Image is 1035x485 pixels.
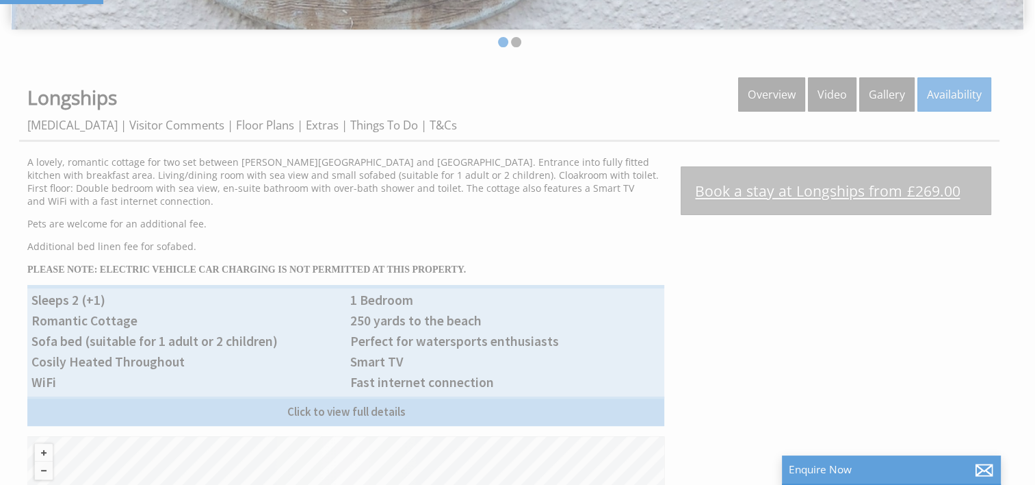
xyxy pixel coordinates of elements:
a: Things To Do [350,117,418,133]
b: . [464,264,467,275]
p: Enquire Now [789,462,994,477]
a: Extras [306,117,339,133]
a: Video [808,77,856,112]
a: Floor Plans [236,117,294,133]
li: Sofa bed (suitable for 1 adult or 2 children) [27,331,346,351]
button: Zoom out [35,462,53,480]
a: Visitor Comments [129,117,224,133]
li: Smart TV [346,351,665,372]
li: Fast internet connection [346,372,665,393]
li: Cosily Heated Throughout [27,351,346,372]
li: 250 yards to the beach [346,310,665,331]
p: A lovely, romantic cottage for two set between [PERSON_NAME][GEOGRAPHIC_DATA] and [GEOGRAPHIC_DAT... [27,156,664,208]
a: T&Cs [430,117,457,133]
a: Click to view full details [27,397,664,426]
b: PLEASE NOTE: ELECTRIC VEHICLE CAR CHARGING IS NOT PERMITTED AT THIS PROPERTY [27,264,464,275]
p: Pets are welcome for an additional fee. [27,217,664,230]
a: [MEDICAL_DATA] [27,117,118,133]
li: Perfect for watersports enthusiasts [346,331,665,351]
a: Availability [917,77,991,112]
p: Additional bed linen fee for sofabed. [27,240,664,253]
li: WiFi [27,372,346,393]
button: Zoom in [35,444,53,462]
a: Book a stay at Longships from £269.00 [681,166,991,215]
li: Sleeps 2 (+1) [27,290,346,310]
a: Gallery [859,77,915,112]
a: Overview [738,77,805,112]
a: Longships [27,84,117,110]
li: Romantic Cottage [27,310,346,331]
li: 1 Bedroom [346,290,665,310]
